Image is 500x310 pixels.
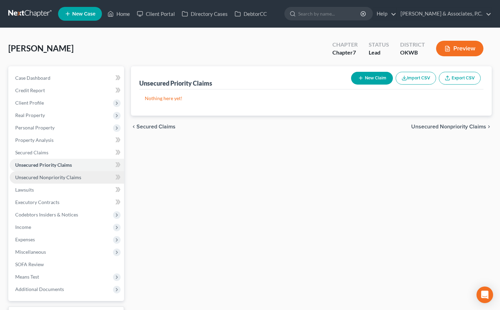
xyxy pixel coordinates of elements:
span: SOFA Review [15,261,44,267]
span: Real Property [15,112,45,118]
span: Credit Report [15,87,45,93]
span: Lawsuits [15,187,34,193]
div: Status [369,41,389,49]
i: chevron_right [486,124,492,129]
span: Expenses [15,236,35,242]
span: 7 [353,49,356,56]
a: Directory Cases [178,8,231,20]
a: Client Portal [133,8,178,20]
a: Home [104,8,133,20]
a: Help [373,8,396,20]
span: Additional Documents [15,286,64,292]
span: Property Analysis [15,137,54,143]
button: New Claim [351,72,393,85]
a: [PERSON_NAME] & Associates, P.C. [397,8,491,20]
div: District [400,41,425,49]
span: Executory Contracts [15,199,59,205]
span: Case Dashboard [15,75,50,81]
div: Chapter [332,41,358,49]
button: Unsecured Nonpriority Claims chevron_right [411,124,492,129]
a: Unsecured Nonpriority Claims [10,171,124,184]
input: Search by name... [298,7,361,20]
span: Means Test [15,274,39,280]
a: Credit Report [10,84,124,97]
span: Unsecured Priority Claims [15,162,72,168]
button: Preview [436,41,483,56]
a: Property Analysis [10,134,124,146]
span: Secured Claims [136,124,176,129]
span: New Case [72,11,95,17]
a: Unsecured Priority Claims [10,159,124,171]
div: Unsecured Priority Claims [139,79,212,87]
div: Chapter [332,49,358,57]
button: Import CSV [396,72,436,85]
a: Executory Contracts [10,196,124,209]
div: Open Intercom Messenger [477,287,493,303]
button: chevron_left Secured Claims [131,124,176,129]
span: Unsecured Nonpriority Claims [15,174,81,180]
span: Unsecured Nonpriority Claims [411,124,486,129]
span: Client Profile [15,100,44,106]
a: Case Dashboard [10,72,124,84]
span: Income [15,224,31,230]
a: DebtorCC [231,8,270,20]
div: OKWB [400,49,425,57]
a: Export CSV [439,72,481,85]
p: Nothing here yet! [145,95,478,102]
a: SOFA Review [10,258,124,271]
i: chevron_left [131,124,136,129]
div: Lead [369,49,389,57]
a: Secured Claims [10,146,124,159]
span: Personal Property [15,125,55,130]
span: Miscellaneous [15,249,46,255]
span: Codebtors Insiders & Notices [15,212,78,217]
span: Secured Claims [15,149,48,155]
span: [PERSON_NAME] [8,43,74,53]
a: Lawsuits [10,184,124,196]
